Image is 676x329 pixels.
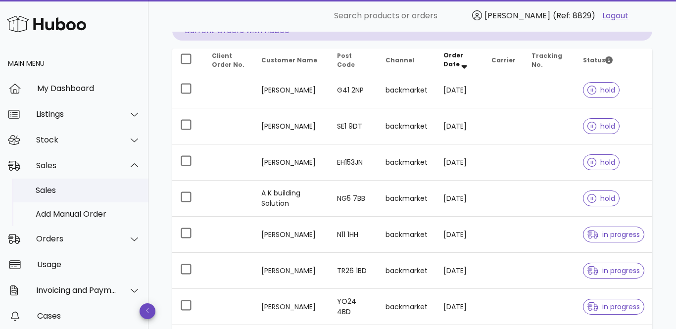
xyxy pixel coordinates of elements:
[531,51,562,69] span: Tracking No.
[204,48,253,72] th: Client Order No.
[37,311,141,321] div: Cases
[253,72,329,108] td: [PERSON_NAME]
[253,144,329,181] td: [PERSON_NAME]
[378,144,435,181] td: backmarket
[329,181,378,217] td: NG5 7BB
[587,159,615,166] span: hold
[583,56,613,64] span: Status
[37,84,141,93] div: My Dashboard
[36,234,117,243] div: Orders
[329,289,378,325] td: YO24 4BD
[253,48,329,72] th: Customer Name
[435,108,483,144] td: [DATE]
[329,108,378,144] td: SE1 9DT
[378,48,435,72] th: Channel
[337,51,355,69] span: Post Code
[253,108,329,144] td: [PERSON_NAME]
[553,10,595,21] span: (Ref: 8829)
[435,289,483,325] td: [DATE]
[435,217,483,253] td: [DATE]
[36,209,141,219] div: Add Manual Order
[484,10,550,21] span: [PERSON_NAME]
[587,303,640,310] span: in progress
[36,135,117,144] div: Stock
[212,51,244,69] span: Client Order No.
[36,285,117,295] div: Invoicing and Payments
[329,48,378,72] th: Post Code
[587,123,615,130] span: hold
[443,51,463,68] span: Order Date
[378,253,435,289] td: backmarket
[483,48,524,72] th: Carrier
[36,161,117,170] div: Sales
[37,260,141,269] div: Usage
[587,231,640,238] span: in progress
[491,56,516,64] span: Carrier
[435,144,483,181] td: [DATE]
[36,186,141,195] div: Sales
[602,10,628,22] a: Logout
[587,87,615,94] span: hold
[329,217,378,253] td: N11 1HH
[253,181,329,217] td: A K building Solution
[261,56,317,64] span: Customer Name
[575,48,652,72] th: Status
[435,72,483,108] td: [DATE]
[378,72,435,108] td: backmarket
[253,217,329,253] td: [PERSON_NAME]
[587,267,640,274] span: in progress
[435,48,483,72] th: Order Date: Sorted descending. Activate to remove sorting.
[7,13,86,35] img: Huboo Logo
[378,108,435,144] td: backmarket
[378,289,435,325] td: backmarket
[378,181,435,217] td: backmarket
[253,289,329,325] td: [PERSON_NAME]
[329,72,378,108] td: G41 2NP
[524,48,575,72] th: Tracking No.
[329,144,378,181] td: EH153JN
[386,56,414,64] span: Channel
[329,253,378,289] td: TR26 1BD
[253,253,329,289] td: [PERSON_NAME]
[587,195,615,202] span: hold
[435,181,483,217] td: [DATE]
[435,253,483,289] td: [DATE]
[378,217,435,253] td: backmarket
[36,109,117,119] div: Listings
